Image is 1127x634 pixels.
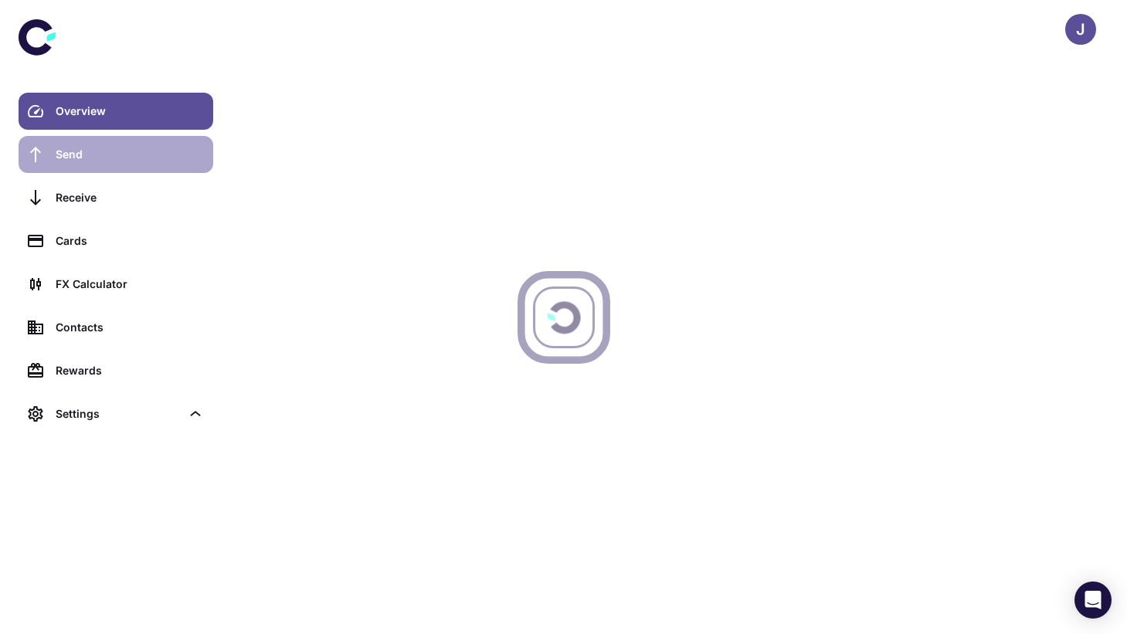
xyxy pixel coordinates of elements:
div: Settings [56,405,181,422]
a: Rewards [19,352,213,389]
a: Cards [19,222,213,259]
a: Send [19,136,213,173]
div: Send [56,146,204,163]
div: Overview [56,103,204,120]
a: Overview [19,93,213,130]
div: Cards [56,232,204,249]
a: FX Calculator [19,266,213,303]
a: Contacts [19,309,213,346]
div: Receive [56,189,204,206]
div: Settings [19,395,213,432]
div: FX Calculator [56,276,204,293]
a: Receive [19,179,213,216]
div: Contacts [56,319,204,336]
div: Open Intercom Messenger [1074,581,1112,619]
div: Rewards [56,362,204,379]
button: J [1065,14,1096,45]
